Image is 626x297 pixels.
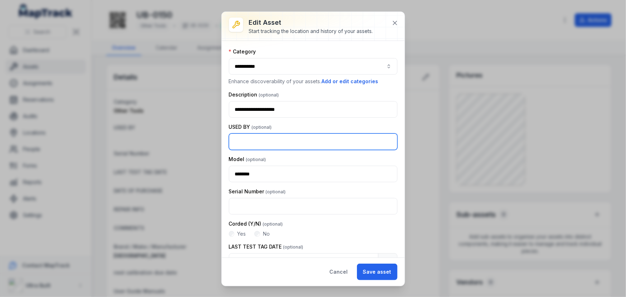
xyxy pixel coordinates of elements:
label: Category [229,48,256,55]
button: Save asset [357,264,397,280]
label: Model [229,156,266,163]
button: Calendar [378,253,397,270]
div: Start tracking the location and history of your assets. [249,28,373,35]
label: Serial Number [229,188,286,195]
label: Corded (Y/N) [229,220,283,227]
label: LAST TEST TAG DATE [229,243,303,250]
label: Yes [237,230,246,237]
button: Add or edit categories [321,77,379,85]
label: USED BY [229,123,272,131]
p: Enhance discoverability of your assets. [229,77,397,85]
label: No [263,230,270,237]
button: Cancel [324,264,354,280]
h3: Edit asset [249,18,373,28]
label: Description [229,91,279,98]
